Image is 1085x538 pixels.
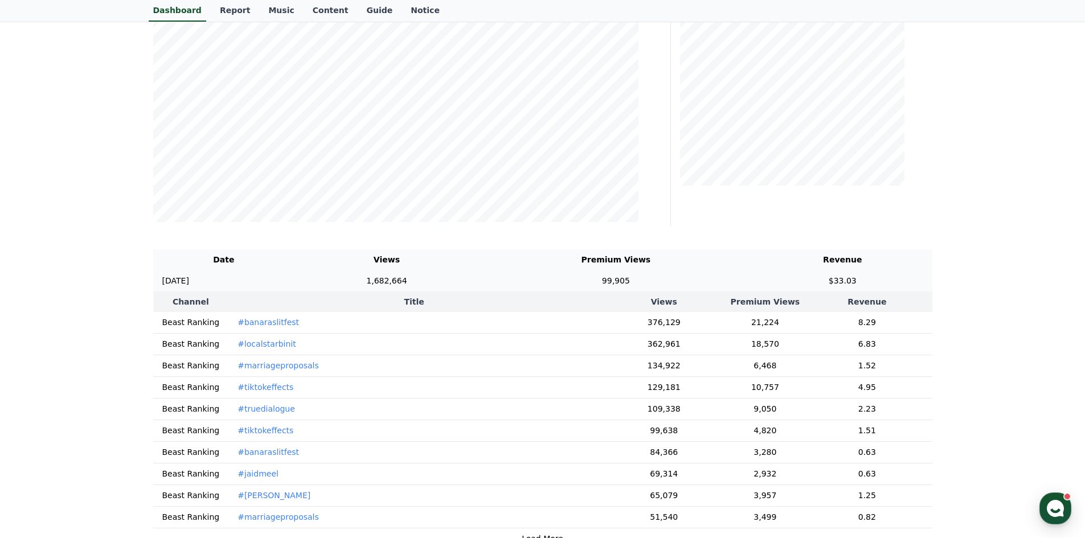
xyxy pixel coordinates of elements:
[3,361,75,389] a: Home
[153,420,229,441] td: Beast Ranking
[802,506,932,528] td: 0.82
[802,398,932,420] td: 2.23
[153,376,229,398] td: Beast Ranking
[728,333,803,355] td: 18,570
[802,463,932,484] td: 0.63
[228,291,600,312] th: Title
[238,381,293,393] button: #tiktokeffects
[600,506,728,528] td: 51,540
[802,484,932,506] td: 1.25
[728,312,803,334] td: 21,224
[238,425,293,436] button: #tiktokeffects
[238,490,310,501] button: #[PERSON_NAME]
[153,484,229,506] td: Beast Ranking
[802,355,932,376] td: 1.52
[153,441,229,463] td: Beast Ranking
[728,355,803,376] td: 6,468
[294,270,479,291] td: 1,682,664
[802,441,932,463] td: 0.63
[600,376,728,398] td: 129,181
[238,360,319,371] button: #marriageproposals
[153,506,229,528] td: Beast Ranking
[600,420,728,441] td: 99,638
[802,376,932,398] td: 4.95
[600,333,728,355] td: 362,961
[153,333,229,355] td: Beast Ranking
[728,484,803,506] td: 3,957
[728,291,803,312] th: Premium Views
[802,291,932,312] th: Revenue
[802,333,932,355] td: 6.83
[238,317,299,328] button: #banaraslitfest
[238,338,296,350] button: #localstarbinit
[238,403,295,414] button: #truedialogue
[600,441,728,463] td: 84,366
[95,379,128,388] span: Messages
[75,361,147,389] a: Messages
[600,484,728,506] td: 65,079
[153,291,229,312] th: Channel
[600,463,728,484] td: 69,314
[29,378,49,387] span: Home
[802,312,932,334] td: 8.29
[479,249,753,270] th: Premium Views
[802,420,932,441] td: 1.51
[753,270,932,291] td: $33.03
[728,398,803,420] td: 9,050
[294,249,479,270] th: Views
[479,270,753,291] td: 99,905
[728,376,803,398] td: 10,757
[153,312,229,334] td: Beast Ranking
[238,468,279,479] button: #jaidmeel
[238,446,299,458] button: #banaraslitfest
[153,249,295,270] th: Date
[600,355,728,376] td: 134,922
[153,398,229,420] td: Beast Ranking
[153,463,229,484] td: Beast Ranking
[728,441,803,463] td: 3,280
[153,355,229,376] td: Beast Ranking
[238,511,319,523] button: #marriageproposals
[162,275,189,287] p: [DATE]
[728,506,803,528] td: 3,499
[600,291,728,312] th: Views
[169,378,196,387] span: Settings
[600,312,728,334] td: 376,129
[728,463,803,484] td: 2,932
[753,249,932,270] th: Revenue
[147,361,219,389] a: Settings
[600,398,728,420] td: 109,338
[728,420,803,441] td: 4,820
